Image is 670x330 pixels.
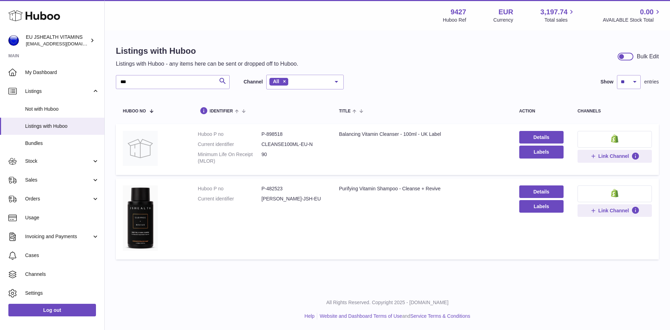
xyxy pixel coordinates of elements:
a: 3,197.74 Total sales [541,7,576,23]
strong: EUR [498,7,513,17]
div: channels [578,109,652,113]
span: All [273,79,279,84]
dt: Huboo P no [198,131,261,138]
span: Invoicing and Payments [25,233,92,240]
span: Huboo no [123,109,146,113]
span: Channels [25,271,99,278]
img: shopify-small.png [611,134,618,143]
dd: P-898518 [261,131,325,138]
span: Orders [25,196,92,202]
dd: P-482523 [261,185,325,192]
span: Listings [25,88,92,95]
button: Labels [519,146,564,158]
span: Link Channel [598,153,629,159]
dt: Minimum Life On Receipt (MLOR) [198,151,261,164]
dt: Current identifier [198,141,261,148]
div: Huboo Ref [443,17,466,23]
span: AVAILABLE Stock Total [603,17,662,23]
label: Show [601,79,613,85]
p: Listings with Huboo - any items here can be sent or dropped off to Huboo. [116,60,298,68]
span: 3,197.74 [541,7,568,17]
img: shopify-small.png [611,189,618,197]
div: Bulk Edit [637,53,659,60]
button: Link Channel [578,204,652,217]
span: [EMAIL_ADDRESS][DOMAIN_NAME] [26,41,103,46]
label: Channel [244,79,263,85]
img: Balancing Vitamin Cleanser - 100ml - UK Label [123,131,158,166]
span: Bundles [25,140,99,147]
a: Service Terms & Conditions [410,313,470,319]
button: Link Channel [578,150,652,162]
a: 0.00 AVAILABLE Stock Total [603,7,662,23]
span: Sales [25,177,92,183]
span: Settings [25,290,99,296]
h1: Listings with Huboo [116,45,298,57]
span: title [339,109,350,113]
img: internalAdmin-9427@internal.huboo.com [8,35,19,46]
span: Link Channel [598,207,629,214]
dd: CLEANSE100ML-EU-N [261,141,325,148]
dt: Huboo P no [198,185,261,192]
a: Details [519,131,564,144]
dd: 90 [261,151,325,164]
a: Website and Dashboard Terms of Use [320,313,402,319]
span: Stock [25,158,92,164]
a: Details [519,185,564,198]
span: Cases [25,252,99,259]
button: Labels [519,200,564,213]
span: 0.00 [640,7,654,17]
li: and [317,313,470,320]
div: Balancing Vitamin Cleanser - 100ml - UK Label [339,131,505,138]
p: All Rights Reserved. Copyright 2025 - [DOMAIN_NAME] [110,299,664,306]
div: action [519,109,564,113]
span: identifier [210,109,233,113]
span: Listings with Huboo [25,123,99,130]
span: entries [644,79,659,85]
div: EU JSHEALTH VITAMINS [26,34,89,47]
a: Help [305,313,315,319]
span: Not with Huboo [25,106,99,112]
span: Total sales [544,17,575,23]
div: Currency [493,17,513,23]
strong: 9427 [451,7,466,17]
span: Usage [25,214,99,221]
dd: [PERSON_NAME]-JSH-EU [261,196,325,202]
span: My Dashboard [25,69,99,76]
img: Purifying Vitamin Shampoo - Cleanse + Revive [123,185,158,251]
div: Purifying Vitamin Shampoo - Cleanse + Revive [339,185,505,192]
a: Log out [8,304,96,316]
dt: Current identifier [198,196,261,202]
